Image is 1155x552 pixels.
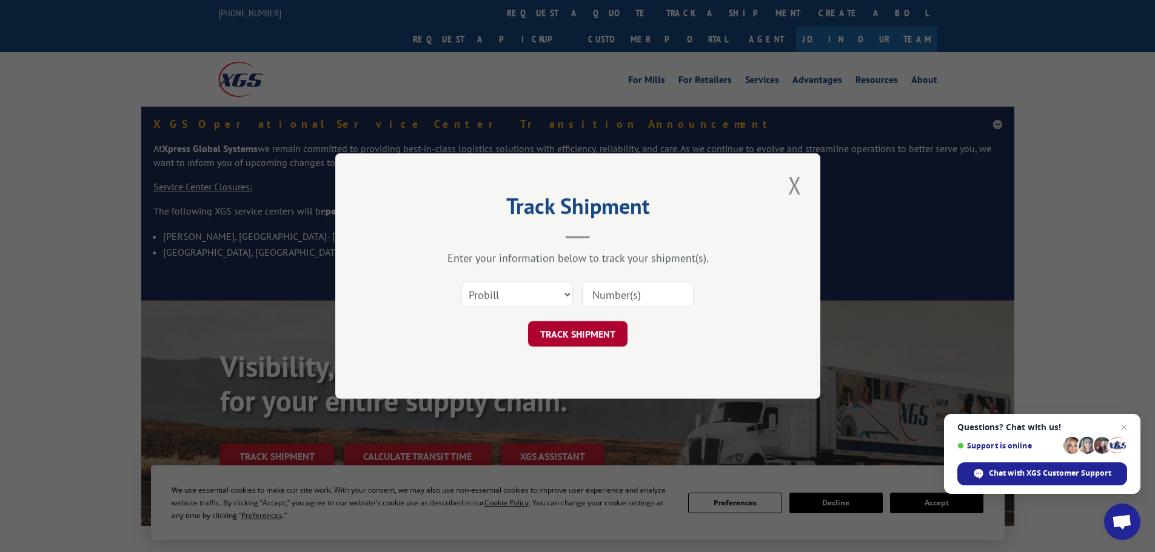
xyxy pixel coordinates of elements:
[957,422,1127,432] span: Questions? Chat with us!
[957,462,1127,485] span: Chat with XGS Customer Support
[396,251,760,265] div: Enter your information below to track your shipment(s).
[528,321,628,347] button: TRACK SHIPMENT
[396,198,760,221] h2: Track Shipment
[1104,504,1140,540] a: Open chat
[582,282,694,307] input: Number(s)
[785,168,805,202] button: Close modal
[957,441,1059,450] span: Support is online
[989,468,1111,479] span: Chat with XGS Customer Support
